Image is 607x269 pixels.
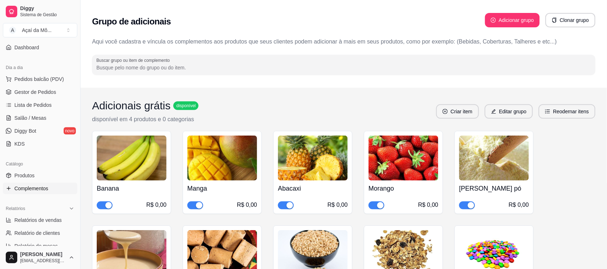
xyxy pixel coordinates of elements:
span: Produtos [14,172,35,179]
a: Relatório de mesas [3,240,77,252]
span: disponível [175,103,197,109]
span: plus-circle [491,18,496,23]
a: Salão / Mesas [3,112,77,124]
a: Diggy Botnovo [3,125,77,137]
span: A [9,27,16,34]
img: product-image [369,136,438,181]
button: [PERSON_NAME][EMAIL_ADDRESS][DOMAIN_NAME] [3,249,77,266]
button: editEditar grupo [485,104,533,119]
label: Buscar grupo ou item de complemento [96,57,172,63]
h2: Grupo de adicionais [92,16,171,27]
img: product-image [97,136,166,181]
h4: Manga [187,183,257,193]
button: copyClonar grupo [546,13,595,27]
span: Relatório de clientes [14,229,60,237]
a: Relatórios de vendas [3,214,77,226]
span: edit [491,109,496,114]
a: Gestor de Pedidos [3,86,77,98]
a: DiggySistema de Gestão [3,3,77,20]
h3: Adicionais grátis [92,99,170,112]
h4: Abacaxi [278,183,348,193]
a: Dashboard [3,42,77,53]
img: product-image [187,136,257,181]
span: Salão / Mesas [14,114,46,122]
a: Complementos [3,183,77,194]
p: Aqui você cadastra e víncula os complementos aos produtos que seus clientes podem adicionar à mai... [92,37,595,46]
span: copy [552,18,557,23]
span: KDS [14,140,25,147]
div: R$ 0,00 [418,201,438,209]
button: Select a team [3,23,77,37]
button: plus-circleAdicionar grupo [485,13,540,27]
div: R$ 0,00 [146,201,166,209]
span: Diggy [20,5,74,12]
button: plus-circleCriar item [436,104,479,119]
span: Pedidos balcão (PDV) [14,76,64,83]
button: Pedidos balcão (PDV) [3,73,77,85]
div: Açaí da Mô ... [22,27,52,34]
p: disponível em 4 produtos e 0 categorias [92,115,198,124]
span: [EMAIL_ADDRESS][DOMAIN_NAME] [20,258,66,264]
span: Diggy Bot [14,127,36,134]
span: ordered-list [545,109,550,114]
div: Dia a dia [3,62,77,73]
img: product-image [459,136,529,181]
span: Lista de Pedidos [14,101,52,109]
span: Sistema de Gestão [20,12,74,18]
input: Buscar grupo ou item de complemento [96,64,591,71]
button: ordered-listReodernar itens [539,104,595,119]
div: R$ 0,00 [509,201,529,209]
a: Lista de Pedidos [3,99,77,111]
span: Complementos [14,185,48,192]
div: R$ 0,00 [328,201,348,209]
img: product-image [278,136,348,181]
div: Catálogo [3,158,77,170]
h4: [PERSON_NAME] pó [459,183,529,193]
span: Dashboard [14,44,39,51]
a: Produtos [3,170,77,181]
span: plus-circle [443,109,448,114]
span: [PERSON_NAME] [20,251,66,258]
h4: Banana [97,183,166,193]
span: Relatório de mesas [14,242,58,250]
span: Relatórios [6,206,25,211]
span: Relatórios de vendas [14,216,62,224]
div: R$ 0,00 [237,201,257,209]
a: KDS [3,138,77,150]
span: Gestor de Pedidos [14,88,56,96]
h4: Morango [369,183,438,193]
a: Relatório de clientes [3,227,77,239]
